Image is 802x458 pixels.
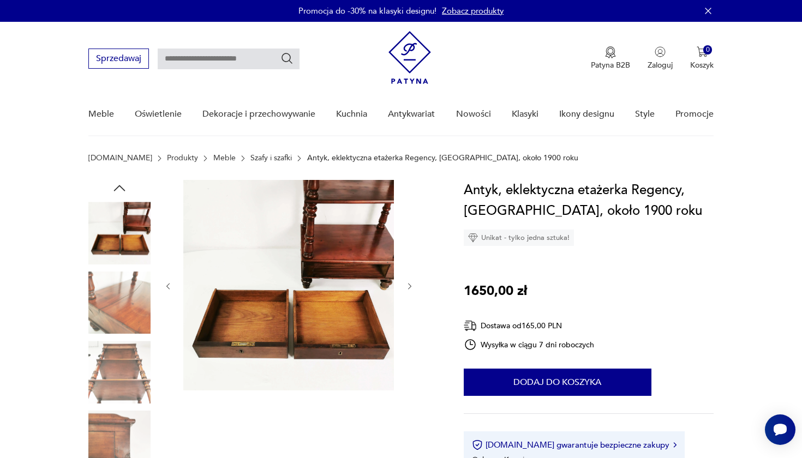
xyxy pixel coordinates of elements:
[675,93,714,135] a: Promocje
[442,5,504,16] a: Zobacz produkty
[591,60,630,70] p: Patyna B2B
[464,338,595,351] div: Wysyłka w ciągu 7 dni roboczych
[673,442,677,448] img: Ikona strzałki w prawo
[298,5,436,16] p: Promocja do -30% na klasyki designu!
[88,56,149,63] a: Sprzedawaj
[559,93,614,135] a: Ikony designu
[703,45,713,55] div: 0
[690,60,714,70] p: Koszyk
[388,31,431,84] img: Patyna - sklep z meblami i dekoracjami vintage
[88,154,152,162] a: [DOMAIN_NAME]
[88,49,149,69] button: Sprzedawaj
[464,369,651,396] button: Dodaj do koszyka
[388,93,435,135] a: Antykwariat
[167,154,198,162] a: Produkty
[472,439,483,450] img: Ikona certyfikatu
[635,93,655,135] a: Style
[655,46,666,57] img: Ikonka użytkownika
[690,46,714,70] button: 0Koszyk
[88,202,151,264] img: Zdjęcie produktu Antyk, eklektyczna etażerka Regency, Anglia, około 1900 roku
[183,180,394,390] img: Zdjęcie produktu Antyk, eklektyczna etażerka Regency, Anglia, około 1900 roku
[280,52,294,65] button: Szukaj
[464,281,527,302] p: 1650,00 zł
[648,46,673,70] button: Zaloguj
[336,93,367,135] a: Kuchnia
[307,154,578,162] p: Antyk, eklektyczna etażerka Regency, [GEOGRAPHIC_DATA], około 1900 roku
[464,230,574,246] div: Unikat - tylko jedna sztuka!
[512,93,538,135] a: Klasyki
[464,319,477,333] img: Ikona dostawy
[135,93,182,135] a: Oświetlenie
[468,233,478,243] img: Ikona diamentu
[456,93,491,135] a: Nowości
[202,93,315,135] a: Dekoracje i przechowywanie
[213,154,236,162] a: Meble
[697,46,708,57] img: Ikona koszyka
[88,341,151,403] img: Zdjęcie produktu Antyk, eklektyczna etażerka Regency, Anglia, około 1900 roku
[591,46,630,70] button: Patyna B2B
[648,60,673,70] p: Zaloguj
[472,439,677,450] button: [DOMAIN_NAME] gwarantuje bezpieczne zakupy
[591,46,630,70] a: Ikona medaluPatyna B2B
[88,93,114,135] a: Meble
[250,154,292,162] a: Szafy i szafki
[88,272,151,334] img: Zdjęcie produktu Antyk, eklektyczna etażerka Regency, Anglia, około 1900 roku
[605,46,616,58] img: Ikona medalu
[464,180,714,221] h1: Antyk, eklektyczna etażerka Regency, [GEOGRAPHIC_DATA], około 1900 roku
[464,319,595,333] div: Dostawa od 165,00 PLN
[765,414,795,445] iframe: Smartsupp widget button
